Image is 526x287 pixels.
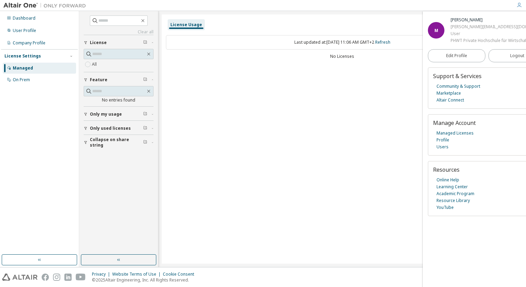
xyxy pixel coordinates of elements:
button: Collapse on share string [84,135,154,150]
span: Collapse on share string [90,137,143,148]
div: Last updated at: [DATE] 11:06 AM GMT+2 [166,35,518,50]
span: Clear filter [143,77,147,83]
span: Edit Profile [446,53,467,59]
a: YouTube [436,204,454,211]
span: Clear filter [143,126,147,131]
div: License Usage [170,22,202,28]
a: Edit Profile [428,49,485,62]
span: Clear filter [143,111,147,117]
span: Only used licenses [90,126,131,131]
a: Clear all [84,29,154,35]
a: Learning Center [436,183,468,190]
div: Cookie Consent [163,272,198,277]
span: Clear filter [143,40,147,45]
div: License Settings [4,53,41,59]
a: Online Help [436,177,459,183]
a: Community & Support [436,83,480,90]
button: Feature [84,72,154,87]
span: Clear filter [143,140,147,145]
div: Dashboard [13,15,35,21]
span: Feature [90,77,107,83]
p: © 2025 Altair Engineering, Inc. All Rights Reserved. [92,277,198,283]
div: Privacy [92,272,112,277]
img: altair_logo.svg [2,274,38,281]
button: Only used licenses [84,121,154,136]
span: M [434,28,438,33]
button: Only my usage [84,107,154,122]
label: All [92,60,98,68]
span: Support & Services [433,72,482,80]
a: Resource Library [436,197,470,204]
a: Academic Program [436,190,474,197]
div: Company Profile [13,40,45,46]
a: Profile [436,137,449,143]
img: instagram.svg [53,274,60,281]
div: On Prem [13,77,30,83]
a: Users [436,143,449,150]
div: User Profile [13,28,36,33]
a: Marketplace [436,90,461,97]
img: Altair One [3,2,90,9]
a: Altair Connect [436,97,464,104]
img: facebook.svg [42,274,49,281]
img: youtube.svg [76,274,86,281]
button: License [84,35,154,50]
span: Manage Account [433,119,476,127]
a: Refresh [375,39,390,45]
img: linkedin.svg [64,274,72,281]
span: License [90,40,107,45]
div: No Licenses [166,54,518,59]
span: Only my usage [90,111,122,117]
span: Logout [510,52,524,59]
div: Website Terms of Use [112,272,163,277]
span: Resources [433,166,460,173]
div: No entries found [84,97,154,103]
div: Managed [13,65,33,71]
a: Managed Licenses [436,130,474,137]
